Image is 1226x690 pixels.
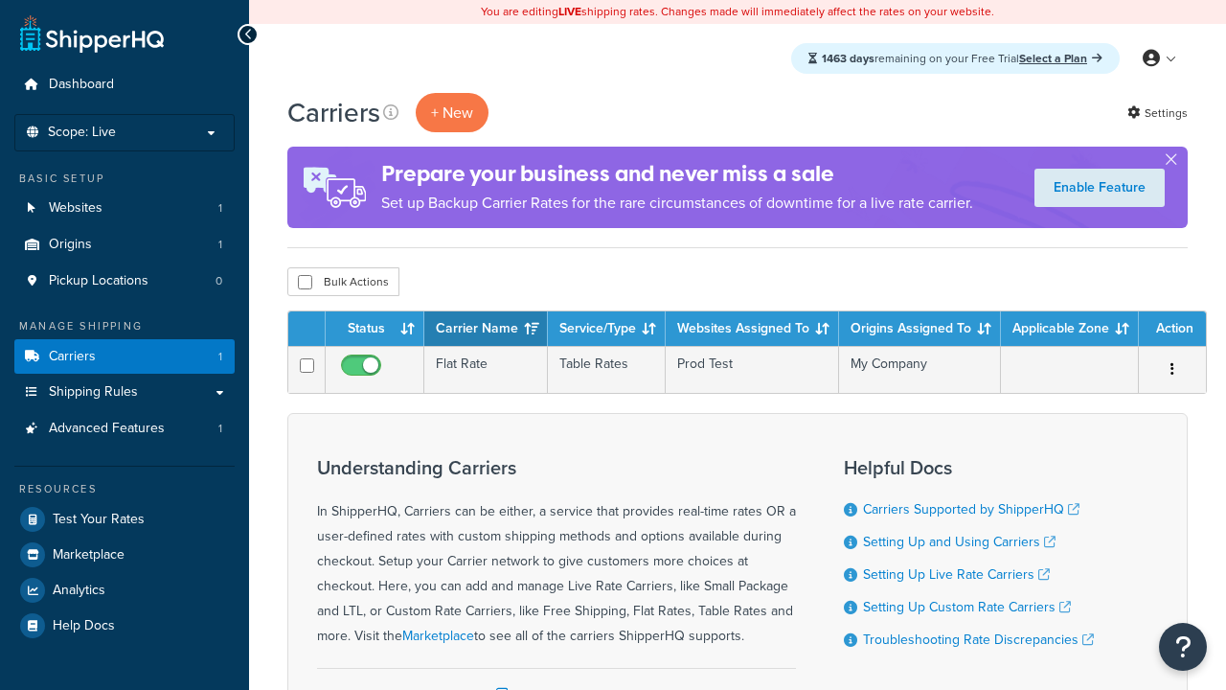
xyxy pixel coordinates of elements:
b: LIVE [558,3,581,20]
a: Enable Feature [1034,169,1165,207]
div: In ShipperHQ, Carriers can be either, a service that provides real-time rates OR a user-defined r... [317,457,796,649]
span: Scope: Live [48,125,116,141]
a: Websites 1 [14,191,235,226]
a: Select a Plan [1019,50,1102,67]
div: remaining on your Free Trial [791,43,1120,74]
a: Carriers Supported by ShipperHQ [863,499,1079,519]
li: Pickup Locations [14,264,235,299]
a: Dashboard [14,67,235,103]
span: Carriers [49,349,96,365]
h3: Helpful Docs [844,457,1094,478]
th: Websites Assigned To: activate to sort column ascending [666,311,839,346]
a: Pickup Locations 0 [14,264,235,299]
a: Troubleshooting Rate Discrepancies [863,630,1094,650]
li: Origins [14,227,235,263]
h3: Understanding Carriers [317,457,796,478]
li: Websites [14,191,235,226]
th: Carrier Name: activate to sort column ascending [424,311,548,346]
h4: Prepare your business and never miss a sale [381,158,973,190]
th: Applicable Zone: activate to sort column ascending [1001,311,1139,346]
a: Marketplace [402,626,474,646]
a: Setting Up Live Rate Carriers [863,564,1050,585]
td: My Company [839,346,1001,393]
span: Analytics [53,583,105,599]
a: Shipping Rules [14,375,235,410]
span: Dashboard [49,77,114,93]
span: 1 [218,349,222,365]
li: Carriers [14,339,235,375]
li: Advanced Features [14,411,235,447]
span: Origins [49,237,92,253]
td: Flat Rate [424,346,548,393]
span: Marketplace [53,547,125,563]
a: Marketplace [14,538,235,572]
a: ShipperHQ Home [20,14,164,53]
div: Basic Setup [14,171,235,187]
th: Status: activate to sort column ascending [326,311,424,346]
span: 1 [218,237,222,253]
span: 0 [216,273,222,289]
a: Setting Up and Using Carriers [863,532,1056,552]
span: Shipping Rules [49,384,138,401]
span: 1 [218,421,222,437]
a: Settings [1127,100,1188,126]
div: Manage Shipping [14,318,235,334]
span: Advanced Features [49,421,165,437]
a: Carriers 1 [14,339,235,375]
span: Test Your Rates [53,512,145,528]
strong: 1463 days [822,50,874,67]
p: Set up Backup Carrier Rates for the rare circumstances of downtime for a live rate carrier. [381,190,973,217]
td: Prod Test [666,346,839,393]
a: Setting Up Custom Rate Carriers [863,597,1071,617]
span: Pickup Locations [49,273,148,289]
img: ad-rules-rateshop-fe6ec290ccb7230408bd80ed9643f0289d75e0ffd9eb532fc0e269fcd187b520.png [287,147,381,228]
th: Service/Type: activate to sort column ascending [548,311,666,346]
td: Table Rates [548,346,666,393]
h1: Carriers [287,94,380,131]
th: Action [1139,311,1206,346]
a: Help Docs [14,609,235,643]
th: Origins Assigned To: activate to sort column ascending [839,311,1001,346]
button: Bulk Actions [287,267,399,296]
a: Analytics [14,573,235,608]
a: Test Your Rates [14,502,235,537]
a: Advanced Features 1 [14,411,235,447]
a: Origins 1 [14,227,235,263]
button: Open Resource Center [1159,623,1207,671]
button: + New [416,93,488,132]
div: Resources [14,481,235,497]
span: Help Docs [53,618,115,634]
span: 1 [218,200,222,217]
span: Websites [49,200,102,217]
